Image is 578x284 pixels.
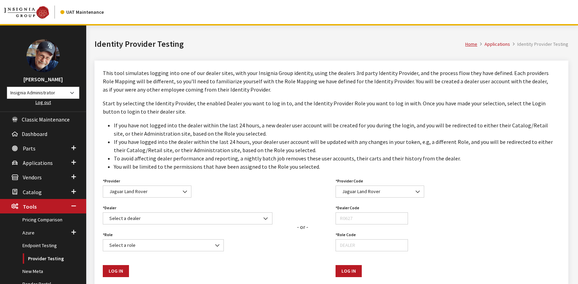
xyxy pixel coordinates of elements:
label: Role Code [336,232,356,238]
span: Dashboard [22,130,47,137]
label: Dealer [103,205,116,211]
li: To avoid affecting dealer performance and reporting, a nightly batch job removes these user accou... [114,154,553,162]
input: R0627 [336,212,408,224]
span: Select a role [107,242,219,249]
span: Classic Maintenance [22,116,70,123]
a: Home [465,41,477,47]
label: Provider Code [336,178,363,184]
p: This tool simulates logging into one of our dealer sites, with your Insignia Group identity, usin... [103,69,553,94]
span: Parts [23,145,36,152]
label: Dealer Code [336,205,359,211]
button: Log In [103,265,129,277]
span: Tools [23,203,37,210]
span: Jaguar Land Rover [107,188,187,195]
span: Catalog [23,189,42,196]
a: Insignia Group logo [4,6,60,19]
img: Catalog Maintenance [4,6,49,19]
h3: [PERSON_NAME] [7,75,79,83]
span: Select a role [103,239,224,251]
img: Ray Goodwin [27,39,60,72]
span: Vendors [23,174,42,181]
label: Provider [103,178,120,184]
h1: Identity Provider Testing [94,38,465,50]
button: Log In [336,265,362,277]
a: Log out [36,99,51,105]
input: DEALER [336,239,408,251]
p: Start by selecting the Identity Provider, the enabled Dealer you want to log in to, and the Ident... [103,99,553,116]
span: Select a dealer [107,215,268,222]
span: Jaguar Land Rover [340,188,420,195]
li: If you have logged into the dealer within the last 24 hours, your dealer user account will be upd... [114,138,553,154]
li: You will be limited to the permissions that have been assigned to the Role you selected. [114,162,553,171]
span: Jaguar Land Rover [336,186,424,198]
li: Identity Provider Testing [510,41,568,48]
label: Role [103,232,113,238]
div: UAT Maintenance [60,9,104,16]
span: Jaguar Land Rover [103,186,191,198]
span: Select a dealer [103,212,272,224]
li: Applications [477,41,510,48]
div: - or - [297,223,308,231]
span: Azure [22,230,34,236]
li: If you have not logged into the dealer within the last 24 hours, a new dealer user account will b... [114,121,553,138]
span: Applications [23,159,53,166]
